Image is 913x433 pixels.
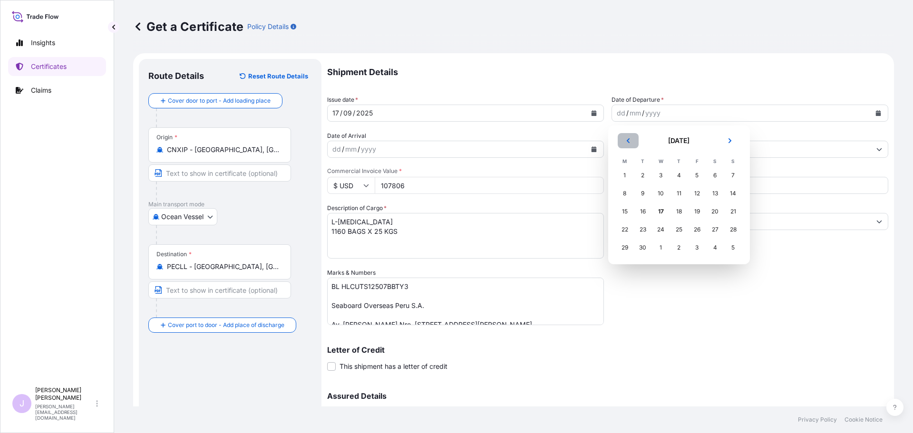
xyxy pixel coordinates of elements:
[634,203,651,220] div: Tuesday 16 September 2025
[725,167,742,184] div: Sunday 7 September 2025
[652,203,670,220] div: Today, Wednesday 17 September 2025
[725,203,742,220] div: Sunday 21 September 2025
[707,239,724,256] div: Saturday 4 October 2025
[652,156,670,166] th: W
[725,221,742,238] div: Sunday 28 September 2025
[616,221,633,238] div: Monday 22 September 2025
[616,167,633,184] div: Monday 1 September 2025
[616,156,742,257] table: September 2025
[652,167,670,184] div: Wednesday 3 September 2025
[634,239,651,256] div: Tuesday 30 September 2025
[634,221,651,238] div: Tuesday 23 September 2025
[670,156,688,166] th: T
[670,185,688,202] div: Thursday 11 September 2025
[707,167,724,184] div: Saturday 6 September 2025
[634,185,651,202] div: Tuesday 9 September 2025
[670,167,688,184] div: Thursday 4 September 2025
[616,185,633,202] div: Monday 8 September 2025
[133,19,243,34] p: Get a Certificate
[707,203,724,220] div: Saturday 20 September 2025
[725,239,742,256] div: Sunday 5 October 2025
[725,185,742,202] div: Sunday 14 September 2025
[688,156,706,166] th: F
[652,185,670,202] div: Wednesday 10 September 2025
[689,185,706,202] div: Friday 12 September 2025
[652,239,670,256] div: Wednesday 1 October 2025
[724,156,742,166] th: S
[616,133,742,257] div: September 2025
[670,221,688,238] div: Thursday 25 September 2025
[689,221,706,238] div: Friday 26 September 2025
[670,203,688,220] div: Thursday 18 September 2025
[706,156,724,166] th: S
[652,221,670,238] div: Wednesday 24 September 2025
[618,133,639,148] button: Previous
[634,167,651,184] div: Tuesday 2 September 2025
[707,185,724,202] div: Saturday 13 September 2025
[616,203,633,220] div: Monday 15 September 2025
[707,221,724,238] div: Saturday 27 September 2025
[689,167,706,184] div: Friday 5 September 2025
[247,22,289,31] p: Policy Details
[670,239,688,256] div: Thursday 2 October 2025
[689,203,706,220] div: Friday 19 September 2025
[608,125,750,264] section: Calendar
[719,133,740,148] button: Next
[644,136,714,145] h2: [DATE]
[689,239,706,256] div: Friday 3 October 2025
[634,156,652,166] th: T
[616,156,634,166] th: M
[616,239,633,256] div: Monday 29 September 2025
